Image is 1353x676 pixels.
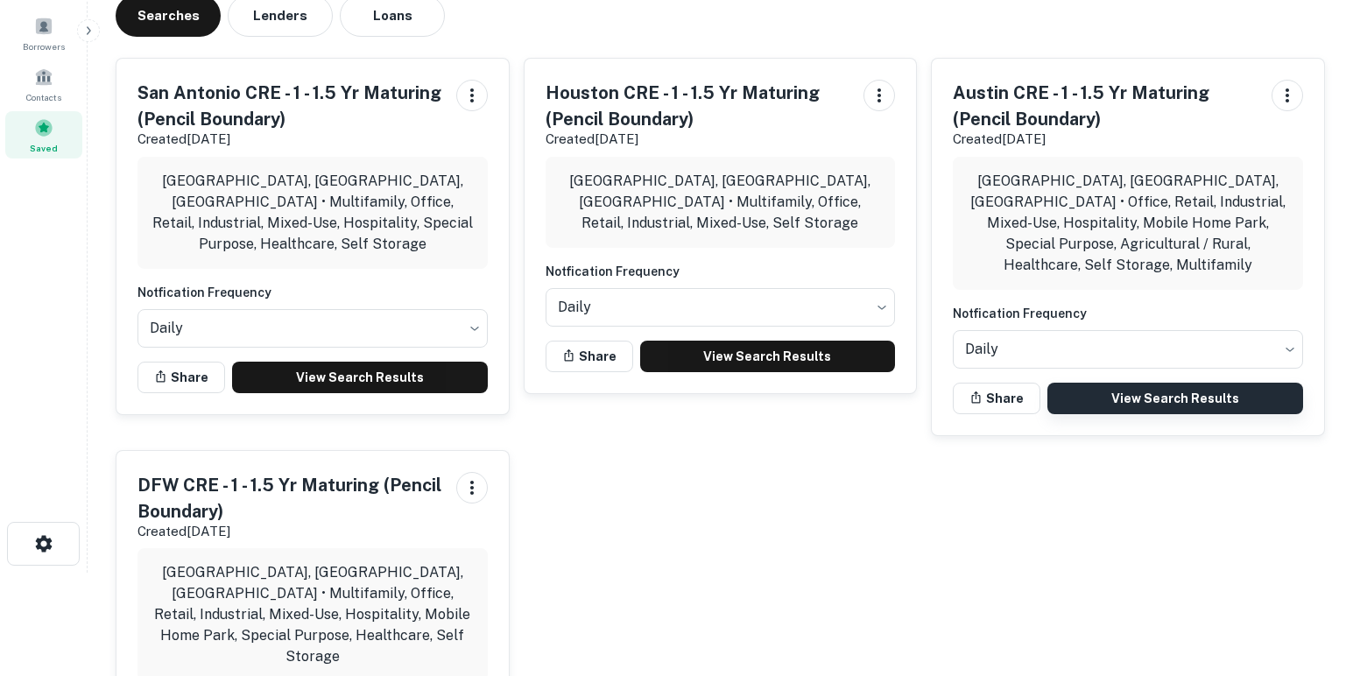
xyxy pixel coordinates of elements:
div: Without label [546,283,896,332]
span: Saved [30,141,58,155]
p: Created [DATE] [137,521,442,542]
h6: Notfication Frequency [546,262,896,281]
a: Borrowers [5,10,82,57]
p: [GEOGRAPHIC_DATA], [GEOGRAPHIC_DATA], [GEOGRAPHIC_DATA] • Multifamily, Office, Retail, Industrial... [560,171,882,234]
span: Contacts [26,90,61,104]
h6: Notfication Frequency [953,304,1303,323]
a: View Search Results [640,341,896,372]
div: Without label [137,304,488,353]
button: Share [546,341,633,372]
p: [GEOGRAPHIC_DATA], [GEOGRAPHIC_DATA], [GEOGRAPHIC_DATA] • Office, Retail, Industrial, Mixed-Use, ... [967,171,1289,276]
p: Created [DATE] [137,129,442,150]
div: Without label [953,325,1303,374]
button: Share [953,383,1040,414]
button: Share [137,362,225,393]
iframe: Chat Widget [1265,480,1353,564]
p: Created [DATE] [953,129,1258,150]
h5: San Antonio CRE - 1 - 1.5 Yr Maturing (Pencil Boundary) [137,80,442,132]
p: [GEOGRAPHIC_DATA], [GEOGRAPHIC_DATA], [GEOGRAPHIC_DATA] • Multifamily, Office, Retail, Industrial... [152,171,474,255]
h5: Austin CRE - 1 - 1.5 Yr Maturing (Pencil Boundary) [953,80,1258,132]
a: View Search Results [1047,383,1303,414]
p: Created [DATE] [546,129,850,150]
p: [GEOGRAPHIC_DATA], [GEOGRAPHIC_DATA], [GEOGRAPHIC_DATA] • Multifamily, Office, Retail, Industrial... [152,562,474,667]
span: Borrowers [23,39,65,53]
a: View Search Results [232,362,488,393]
a: Contacts [5,60,82,108]
a: Saved [5,111,82,158]
h6: Notfication Frequency [137,283,488,302]
h5: DFW CRE - 1 - 1.5 Yr Maturing (Pencil Boundary) [137,472,442,525]
h5: Houston CRE - 1 - 1.5 Yr Maturing (Pencil Boundary) [546,80,850,132]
